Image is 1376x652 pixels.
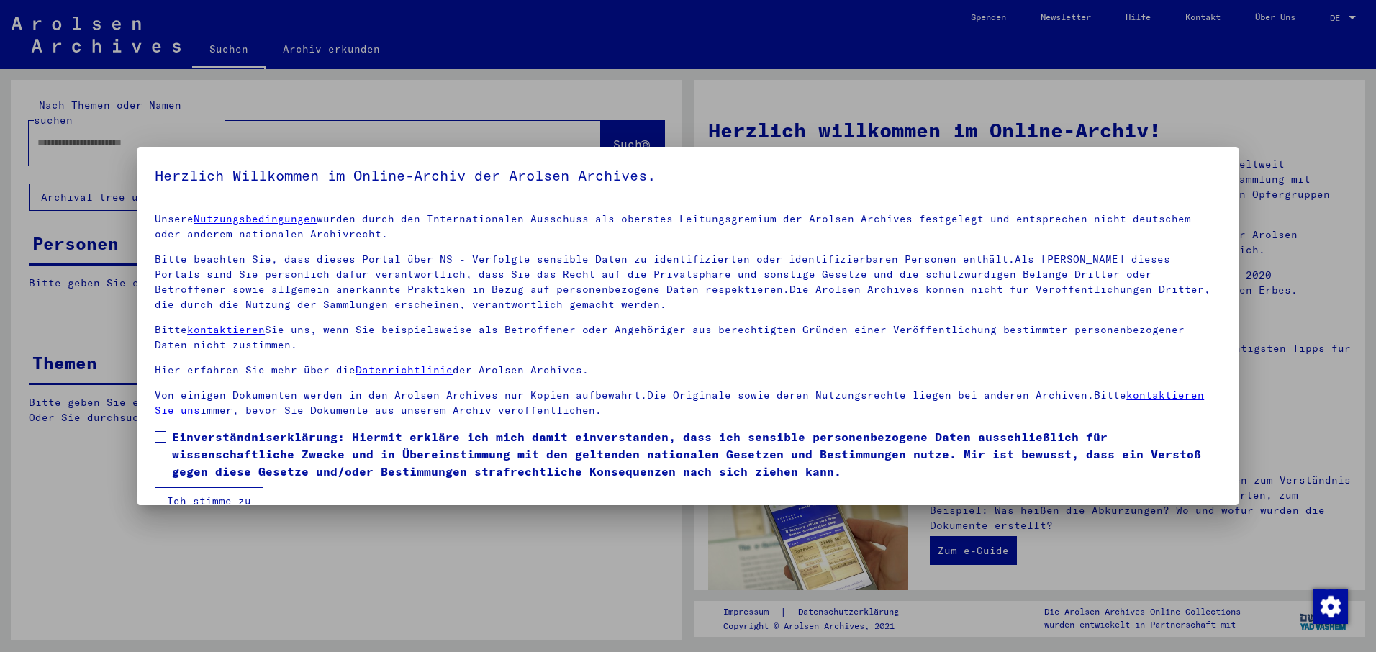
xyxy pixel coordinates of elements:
[155,388,1221,418] p: Von einigen Dokumenten werden in den Arolsen Archives nur Kopien aufbewahrt.Die Originale sowie d...
[155,164,1221,187] h5: Herzlich Willkommen im Online-Archiv der Arolsen Archives.
[155,322,1221,353] p: Bitte Sie uns, wenn Sie beispielsweise als Betroffener oder Angehöriger aus berechtigten Gründen ...
[1313,589,1348,624] img: Zustimmung ändern
[155,252,1221,312] p: Bitte beachten Sie, dass dieses Portal über NS - Verfolgte sensible Daten zu identifizierten oder...
[187,323,265,336] a: kontaktieren
[155,389,1204,417] a: kontaktieren Sie uns
[155,212,1221,242] p: Unsere wurden durch den Internationalen Ausschuss als oberstes Leitungsgremium der Arolsen Archiv...
[172,428,1221,480] span: Einverständniserklärung: Hiermit erkläre ich mich damit einverstanden, dass ich sensible personen...
[194,212,317,225] a: Nutzungsbedingungen
[155,487,263,515] button: Ich stimme zu
[155,363,1221,378] p: Hier erfahren Sie mehr über die der Arolsen Archives.
[1313,589,1347,623] div: Zustimmung ändern
[356,363,453,376] a: Datenrichtlinie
